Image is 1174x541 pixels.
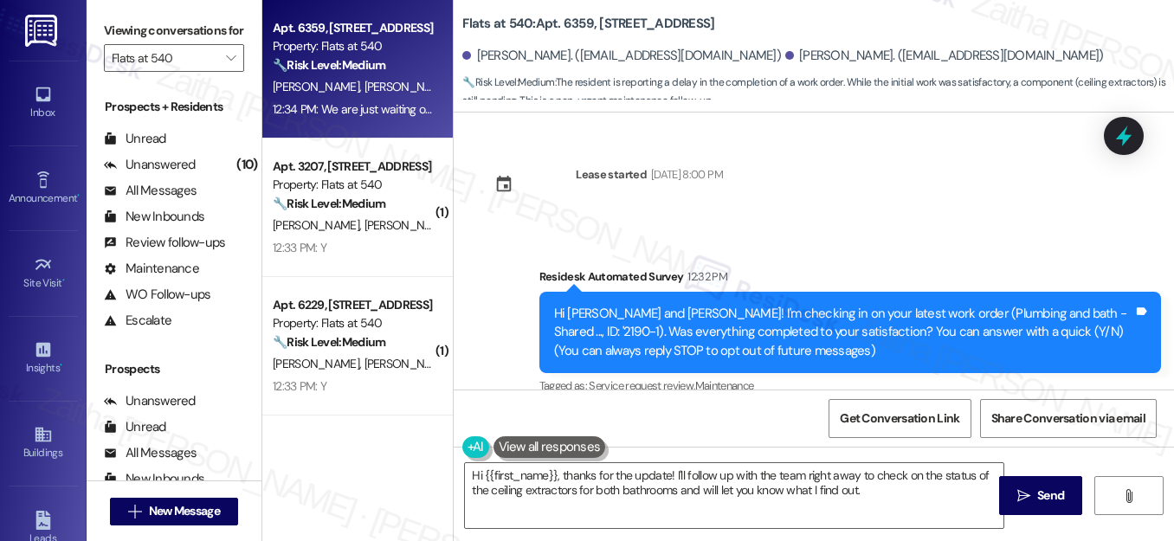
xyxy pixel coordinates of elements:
div: Unread [104,130,166,148]
span: • [60,359,62,371]
div: Residesk Automated Survey [539,267,1161,292]
div: Maintenance [104,260,199,278]
i:  [1017,489,1030,503]
div: Apt. 3207, [STREET_ADDRESS] [273,158,433,176]
div: Unread [104,418,166,436]
span: Maintenance [695,378,754,393]
i:  [1122,489,1135,503]
div: Property: Flats at 540 [273,314,433,332]
div: [DATE] 8:00 PM [647,165,723,184]
a: Buildings [9,420,78,467]
div: 12:34 PM: We are just waiting on the ceiling extractors for both bathrooms they said you still ha... [273,101,828,117]
button: Get Conversation Link [829,399,971,438]
button: New Message [110,498,238,525]
div: Hi [PERSON_NAME] and [PERSON_NAME]! I'm checking in on your latest work order (Plumbing and bath ... [554,305,1133,360]
div: [PERSON_NAME]. ([EMAIL_ADDRESS][DOMAIN_NAME]) [785,47,1104,65]
span: [PERSON_NAME] [364,356,451,371]
div: Lease started [576,165,647,184]
strong: 🔧 Risk Level: Medium [273,196,385,211]
div: Apt. 6359, [STREET_ADDRESS] [273,19,433,37]
div: 12:32 PM [683,267,727,286]
div: 12:33 PM: Y [273,240,326,255]
div: (10) [232,151,261,178]
div: All Messages [104,444,197,462]
div: Tagged as: [539,373,1161,398]
div: Unanswered [104,392,196,410]
a: Site Visit • [9,250,78,297]
span: [PERSON_NAME] [364,217,451,233]
span: Service request review , [589,378,694,393]
input: All communities [112,44,216,72]
div: Review follow-ups [104,234,225,252]
div: Prospects + Residents [87,98,261,116]
div: WO Follow-ups [104,286,210,304]
i:  [226,51,235,65]
span: New Message [149,502,220,520]
strong: 🔧 Risk Level: Medium [273,334,385,350]
button: Send [999,476,1083,515]
a: Insights • [9,335,78,382]
div: Unanswered [104,156,196,174]
strong: 🔧 Risk Level: Medium [462,75,554,89]
div: Prospects [87,360,261,378]
button: Share Conversation via email [980,399,1157,438]
div: Apt. 6229, [STREET_ADDRESS] [273,296,433,314]
div: 12:33 PM: Y [273,378,326,394]
span: [PERSON_NAME] [273,79,364,94]
label: Viewing conversations for [104,17,244,44]
div: New Inbounds [104,470,204,488]
i:  [128,505,141,518]
div: Property: Flats at 540 [273,37,433,55]
textarea: Hi {{first_name}}, thanks for the update! I'll follow up with the team right away to check on the... [465,463,1003,528]
span: [PERSON_NAME] [273,217,364,233]
span: : The resident is reporting a delay in the completion of a work order. While the initial work was... [462,74,1174,111]
div: Property: Flats at 540 [273,176,433,194]
div: All Messages [104,182,197,200]
span: • [62,274,65,287]
span: Share Conversation via email [991,409,1145,428]
span: [PERSON_NAME] [364,79,451,94]
span: Get Conversation Link [840,409,959,428]
b: Flats at 540: Apt. 6359, [STREET_ADDRESS] [462,15,714,33]
div: New Inbounds [104,208,204,226]
span: Send [1037,486,1064,505]
img: ResiDesk Logo [25,15,61,47]
div: Escalate [104,312,171,330]
a: Inbox [9,80,78,126]
span: [PERSON_NAME] [273,356,364,371]
strong: 🔧 Risk Level: Medium [273,57,385,73]
div: [PERSON_NAME]. ([EMAIL_ADDRESS][DOMAIN_NAME]) [462,47,781,65]
span: • [77,190,80,202]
